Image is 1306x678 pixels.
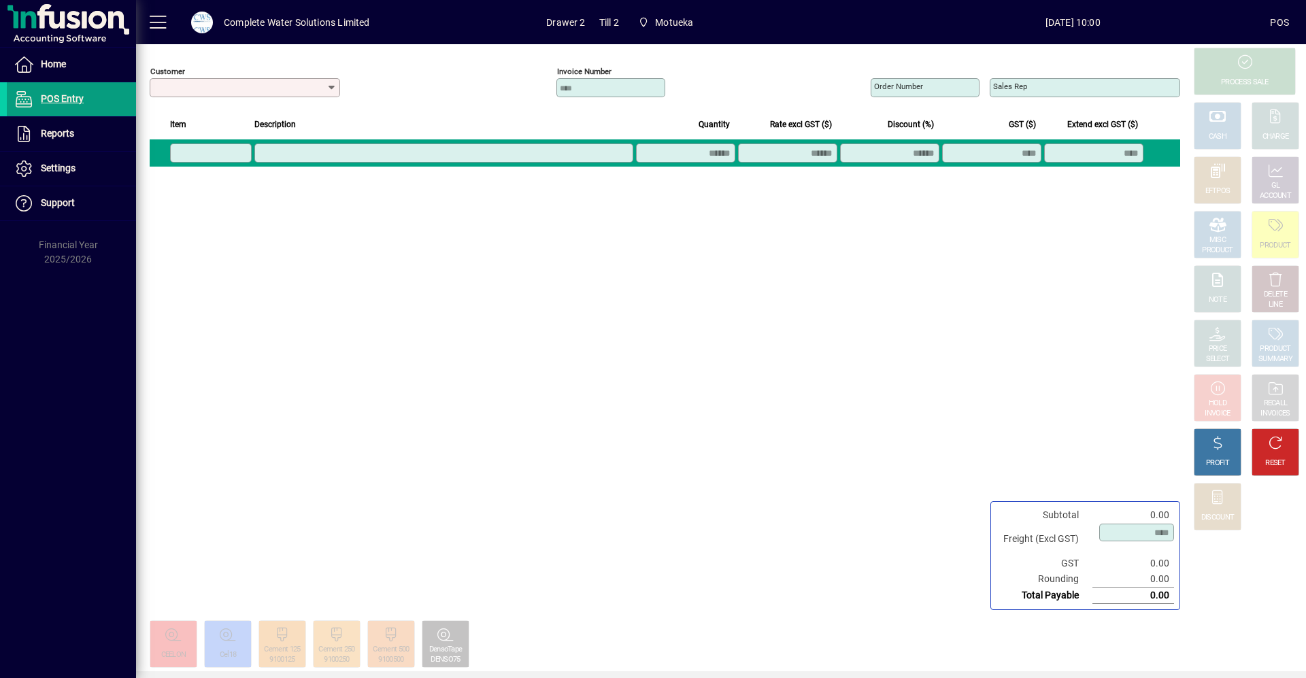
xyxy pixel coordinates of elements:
span: Motueka [655,12,693,33]
span: [DATE] 10:00 [875,12,1270,33]
div: Complete Water Solutions Limited [224,12,370,33]
span: GST ($) [1009,117,1036,132]
div: PRODUCT [1202,245,1233,256]
td: 0.00 [1092,571,1174,588]
mat-label: Order number [874,82,923,91]
mat-label: Sales rep [993,82,1027,91]
div: PRICE [1209,344,1227,354]
td: GST [997,556,1092,571]
div: DISCOUNT [1201,513,1234,523]
span: Home [41,58,66,69]
span: Till 2 [599,12,619,33]
span: Description [254,117,296,132]
div: Cement 250 [318,645,354,655]
div: ACCOUNT [1260,191,1291,201]
td: Total Payable [997,588,1092,604]
a: Home [7,48,136,82]
div: CEELON [161,650,186,660]
span: Discount (%) [888,117,934,132]
div: DELETE [1264,290,1287,300]
div: RECALL [1264,399,1288,409]
span: Support [41,197,75,208]
div: PROCESS SALE [1221,78,1269,88]
div: EFTPOS [1205,186,1230,197]
div: PROFIT [1206,458,1229,469]
div: HOLD [1209,399,1226,409]
div: RESET [1265,458,1286,469]
div: LINE [1269,300,1282,310]
mat-label: Invoice number [557,67,612,76]
div: MISC [1209,235,1226,245]
div: CHARGE [1262,132,1289,142]
div: DENSO75 [431,655,460,665]
a: Support [7,186,136,220]
div: Cement 500 [373,645,409,655]
span: Item [170,117,186,132]
span: POS Entry [41,93,84,104]
td: Rounding [997,571,1092,588]
td: Freight (Excl GST) [997,523,1092,556]
div: SELECT [1206,354,1230,365]
div: 9100250 [324,655,349,665]
div: INVOICES [1260,409,1290,419]
div: GL [1271,181,1280,191]
mat-label: Customer [150,67,185,76]
button: Profile [180,10,224,35]
div: 9100125 [269,655,295,665]
span: Motueka [633,10,699,35]
span: Reports [41,128,74,139]
td: Subtotal [997,507,1092,523]
span: Rate excl GST ($) [770,117,832,132]
a: Settings [7,152,136,186]
div: SUMMARY [1258,354,1292,365]
span: Quantity [699,117,730,132]
div: CASH [1209,132,1226,142]
td: 0.00 [1092,588,1174,604]
td: 0.00 [1092,507,1174,523]
div: POS [1270,12,1289,33]
div: NOTE [1209,295,1226,305]
div: DensoTape [429,645,463,655]
span: Settings [41,163,76,173]
div: PRODUCT [1260,241,1290,251]
div: Cel18 [220,650,237,660]
a: Reports [7,117,136,151]
div: INVOICE [1205,409,1230,419]
span: Drawer 2 [546,12,585,33]
div: PRODUCT [1260,344,1290,354]
span: Extend excl GST ($) [1067,117,1138,132]
td: 0.00 [1092,556,1174,571]
div: Cement 125 [264,645,300,655]
div: 9100500 [378,655,403,665]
